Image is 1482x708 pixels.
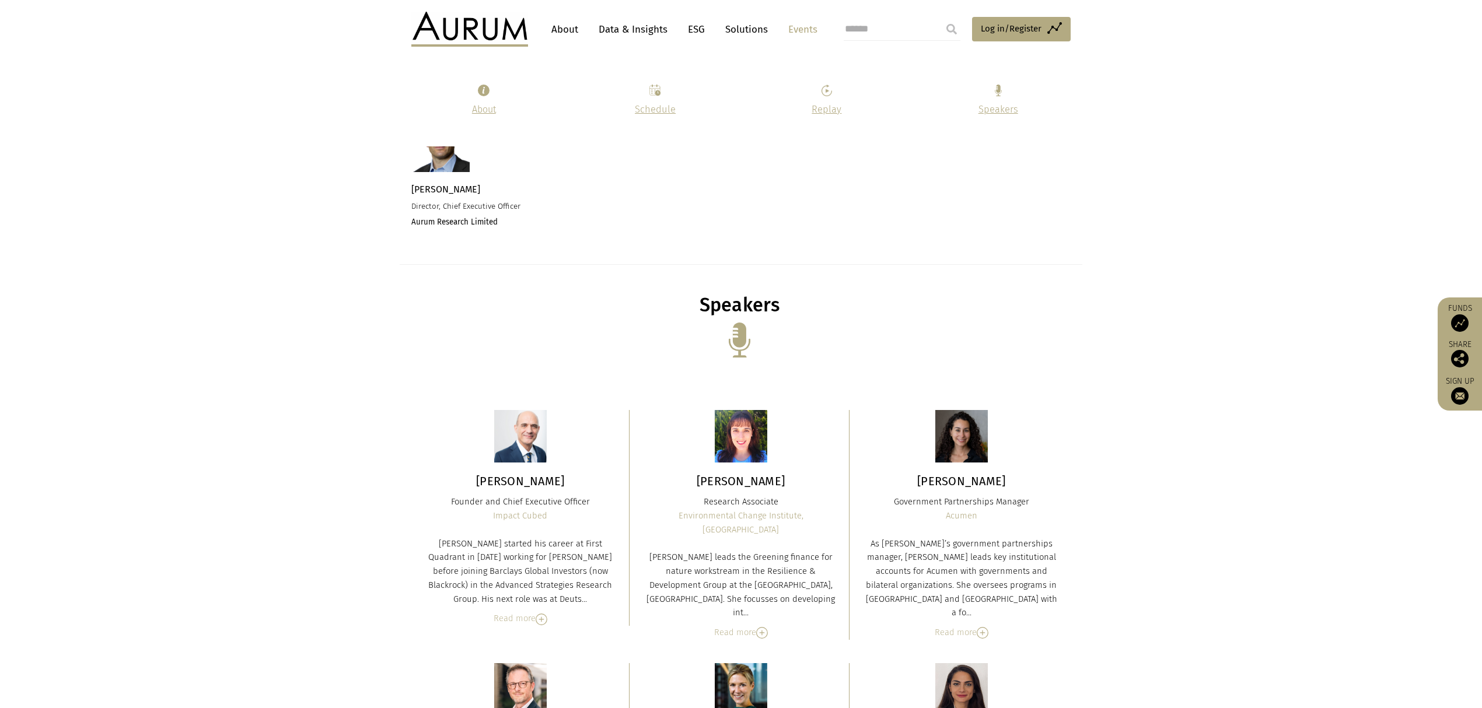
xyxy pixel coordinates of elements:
[1443,376,1476,405] a: Sign up
[682,19,711,40] a: ESG
[812,104,841,115] a: Replay
[644,495,838,640] div: Research Associate
[644,551,838,620] div: [PERSON_NAME] leads the Greening finance for nature workstream in the Resilience & Development Gr...
[1451,387,1469,405] img: Sign up to our newsletter
[679,510,803,535] font: Environmental Change Institute, [GEOGRAPHIC_DATA]
[1443,341,1476,367] div: Share
[940,17,963,41] input: Submit
[411,12,528,47] img: Aurum
[754,59,1068,235] iframe: ESG Symposium 2024: Thank you
[593,19,673,40] a: Data & Insights
[424,495,617,626] div: Founder and Chief Executive Officer
[864,495,1058,640] div: Government Partnerships Manager
[981,22,1041,36] span: Log in/Register
[411,294,1068,317] h1: Speakers
[411,218,498,227] strong: Aurum Research Limited
[536,614,547,625] img: Read More
[756,627,768,639] img: Read More
[864,474,1058,488] h3: [PERSON_NAME]
[946,510,977,521] font: Acumen
[644,474,838,488] h3: [PERSON_NAME]
[978,104,1018,115] a: Speakers
[493,510,547,521] font: Impact Cubed
[864,537,1058,621] div: As [PERSON_NAME]’s government partnerships manager, [PERSON_NAME] leads key institutional account...
[972,17,1071,41] a: Log in/Register
[782,19,817,40] a: Events
[424,612,617,626] div: Read more
[1443,303,1476,332] a: Funds
[1451,350,1469,367] img: Share this post
[1451,314,1469,332] img: Access Funds
[719,19,774,40] a: Solutions
[644,626,838,640] div: Read more
[977,627,988,639] img: Read More
[424,474,617,488] h3: [PERSON_NAME]
[635,104,676,115] a: Schedule
[472,104,496,115] a: About
[546,19,584,40] a: About
[411,202,520,211] span: Director, Chief Executive Officer
[424,537,617,607] div: [PERSON_NAME] started his career at First Quadrant in [DATE] working for [PERSON_NAME] before joi...
[411,184,480,195] span: [PERSON_NAME]
[864,626,1058,640] div: Read more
